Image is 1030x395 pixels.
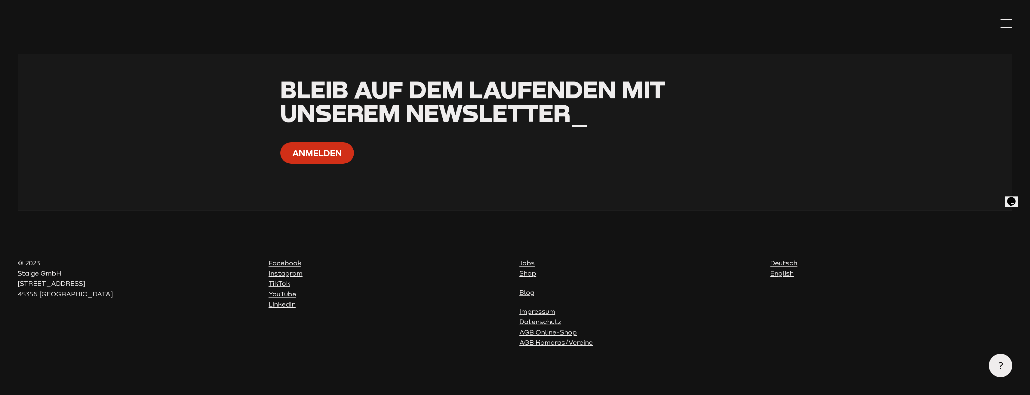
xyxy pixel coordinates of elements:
[269,290,296,298] a: YouTube
[406,98,588,127] span: Newsletter_
[280,75,666,127] span: Bleib auf dem Laufenden mit unserem
[269,259,301,267] a: Facebook
[519,318,561,326] a: Datenschutz
[269,301,296,308] a: LinkedIn
[519,329,577,336] a: AGB Online-Shop
[519,308,555,315] a: Impressum
[519,289,534,296] a: Blog
[1005,189,1024,207] iframe: chat widget
[280,142,354,163] button: Anmelden
[519,339,593,346] a: AGB Kameras/Vereine
[269,280,290,287] a: TikTok
[770,259,797,267] a: Deutsch
[269,270,303,277] a: Instagram
[18,258,243,299] p: © 2023 Staige GmbH [STREET_ADDRESS] 45356 [GEOGRAPHIC_DATA]
[519,259,535,267] a: Jobs
[770,270,794,277] a: English
[519,270,536,277] a: Shop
